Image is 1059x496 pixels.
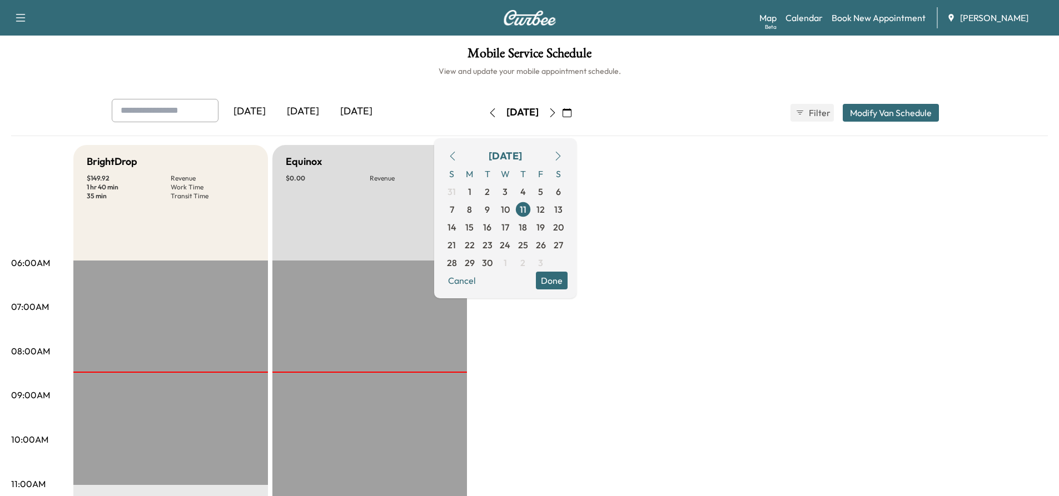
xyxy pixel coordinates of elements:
[450,203,454,216] span: 7
[790,104,834,122] button: Filter
[489,148,522,164] div: [DATE]
[11,300,49,313] p: 07:00AM
[536,221,545,234] span: 19
[482,256,493,269] span: 30
[87,192,171,201] p: 35 min
[223,99,276,124] div: [DATE]
[809,106,829,119] span: Filter
[171,183,255,192] p: Work Time
[506,106,539,119] div: [DATE]
[536,203,545,216] span: 12
[759,11,777,24] a: MapBeta
[87,183,171,192] p: 1 hr 40 min
[11,388,50,402] p: 09:00AM
[286,154,322,169] h5: Equinox
[532,165,550,183] span: F
[520,203,526,216] span: 11
[519,221,527,234] span: 18
[370,174,454,183] p: Revenue
[443,165,461,183] span: S
[483,221,491,234] span: 16
[536,238,546,252] span: 26
[832,11,926,24] a: Book New Appointment
[503,185,508,198] span: 3
[448,238,456,252] span: 21
[501,221,509,234] span: 17
[520,256,525,269] span: 2
[467,203,472,216] span: 8
[504,256,507,269] span: 1
[11,344,50,358] p: 08:00AM
[330,99,383,124] div: [DATE]
[518,238,528,252] span: 25
[550,165,568,183] span: S
[553,221,564,234] span: 20
[11,433,48,446] p: 10:00AM
[514,165,532,183] span: T
[87,154,137,169] h5: BrightDrop
[11,47,1048,66] h1: Mobile Service Schedule
[448,221,456,234] span: 14
[479,165,496,183] span: T
[443,272,481,289] button: Cancel
[447,256,457,269] span: 28
[556,185,561,198] span: 6
[485,203,490,216] span: 9
[468,185,471,198] span: 1
[11,256,50,269] p: 06:00AM
[87,174,171,183] p: $ 149.92
[501,203,510,216] span: 10
[11,66,1048,77] h6: View and update your mobile appointment schedule.
[785,11,823,24] a: Calendar
[960,11,1028,24] span: [PERSON_NAME]
[536,272,568,289] button: Done
[286,174,370,183] p: $ 0.00
[520,185,526,198] span: 4
[465,256,475,269] span: 29
[554,203,563,216] span: 13
[538,185,543,198] span: 5
[11,477,46,490] p: 11:00AM
[461,165,479,183] span: M
[276,99,330,124] div: [DATE]
[500,238,510,252] span: 24
[448,185,456,198] span: 31
[843,104,939,122] button: Modify Van Schedule
[171,174,255,183] p: Revenue
[538,256,543,269] span: 3
[485,185,490,198] span: 2
[483,238,493,252] span: 23
[503,10,556,26] img: Curbee Logo
[465,221,474,234] span: 15
[171,192,255,201] p: Transit Time
[765,23,777,31] div: Beta
[554,238,563,252] span: 27
[465,238,475,252] span: 22
[496,165,514,183] span: W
